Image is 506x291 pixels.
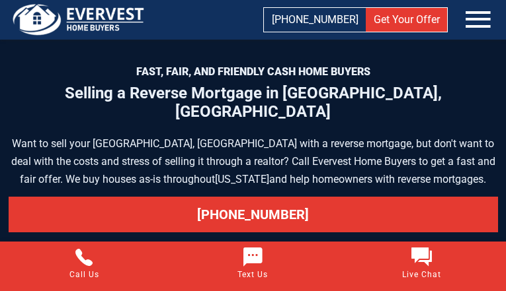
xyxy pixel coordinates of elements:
[169,242,337,284] a: Text Us
[9,84,498,121] h1: Selling a Reverse Mortgage in [GEOGRAPHIC_DATA], [GEOGRAPHIC_DATA]
[3,271,165,278] span: Call Us
[9,135,498,189] p: Want to sell your [GEOGRAPHIC_DATA], [GEOGRAPHIC_DATA] with a reverse mortgage, but don't want to...
[9,66,498,78] p: Fast, Fair, and Friendly Cash Home Buyers
[215,173,269,185] span: [US_STATE]
[337,242,506,284] a: Live Chat
[172,271,334,278] span: Text Us
[272,13,358,26] span: [PHONE_NUMBER]
[9,3,149,36] img: logo.png
[197,207,309,222] span: [PHONE_NUMBER]
[264,8,366,32] a: [PHONE_NUMBER]
[366,8,447,32] a: Get Your Offer
[341,271,503,278] span: Live Chat
[9,197,498,232] a: [PHONE_NUMBER]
